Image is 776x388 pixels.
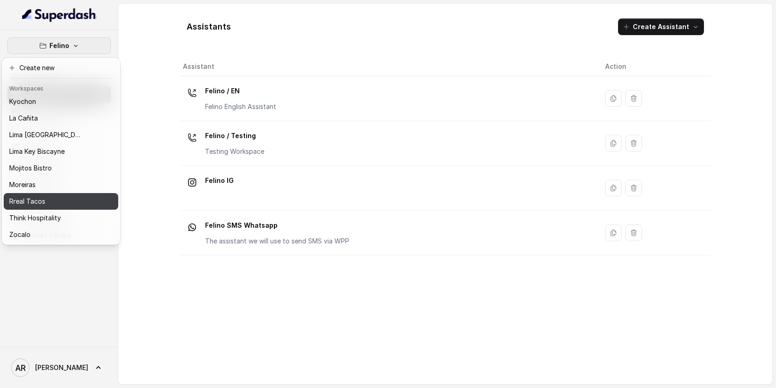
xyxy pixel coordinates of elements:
[9,179,36,190] p: Moreiras
[2,58,120,245] div: Felino
[9,113,38,124] p: La Cañita
[7,37,111,54] button: Felino
[9,129,83,140] p: Lima [GEOGRAPHIC_DATA]
[9,146,65,157] p: Lima Key Biscayne
[9,229,30,240] p: Zocalo
[49,40,69,51] p: Felino
[9,163,52,174] p: Mojitos Bistro
[9,96,36,107] p: Kyochon
[9,212,61,224] p: Think Hospitality
[4,60,118,76] button: Create new
[4,80,118,95] header: Workspaces
[9,196,45,207] p: Rreal Tacos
